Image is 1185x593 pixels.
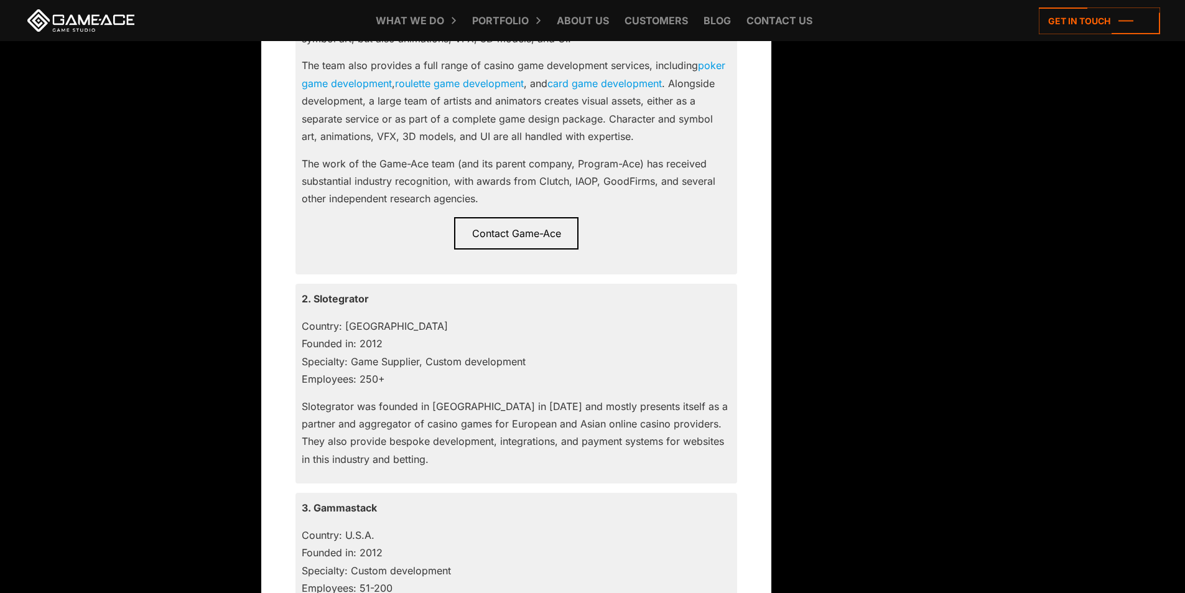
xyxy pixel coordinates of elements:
[302,57,731,145] p: The team also provides a full range of casino game development services, including , , and . Alon...
[1039,7,1160,34] a: Get in touch
[395,77,524,90] a: roulette game development
[454,217,579,250] a: Contact Game-Ace
[302,290,731,307] p: 2. Slotegrator
[547,77,662,90] a: card game development
[302,398,731,469] p: Slotegrator was founded in [GEOGRAPHIC_DATA] in [DATE] and mostly presents itself as a partner an...
[302,59,725,89] a: poker game development
[302,499,731,516] p: 3. Gammastack
[302,155,731,208] p: The work of the Game-Ace team (and its parent company, Program-Ace) has received substantial indu...
[302,317,731,388] p: Country: [GEOGRAPHIC_DATA] Founded in: 2012 Specialty: Game Supplier, Custom development Employee...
